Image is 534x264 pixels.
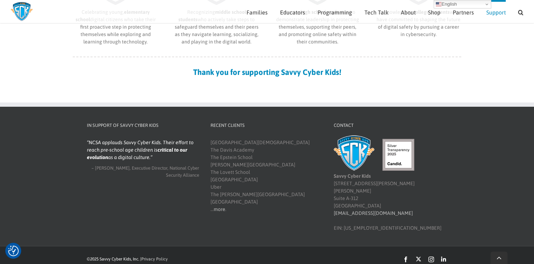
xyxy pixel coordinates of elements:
b: Savvy Cyber Kids [334,173,371,179]
button: Consent Preferences [8,246,19,256]
p: Celebrating young, digital citizens who take their first proactive step in protecting themselves ... [73,8,158,46]
img: en [436,1,441,7]
div: ©2025 Savvy Cyber Kids, Inc. | [87,256,302,262]
a: Privacy Policy [141,257,168,262]
p: Acknowledging who have committed to shaping the future of digital safety by pursuing a career in ... [376,8,461,38]
span: Executive Director [132,165,167,171]
img: candid-seal-silver-2025.svg [382,139,414,171]
img: Savvy Cyber Kids [334,135,374,171]
p: Recognizing who actively take steps to safeguard themselves and their peers as they navigate lear... [174,8,259,46]
h4: Recent Clients [210,122,323,129]
a: [EMAIL_ADDRESS][DOMAIN_NAME] [334,210,413,216]
span: Families [247,10,268,15]
div: [STREET_ADDRESS][PERSON_NAME][PERSON_NAME] Suite A-312 [GEOGRAPHIC_DATA] EIN: [US_EMPLOYER_IDENTI... [334,139,446,232]
p: Honoring who demonstrate leadership in protecting themselves, supporting their peers, and promoti... [275,8,360,46]
span: Partners [453,10,474,15]
span: Tech Talk [364,10,388,15]
a: more [214,206,225,212]
img: Savvy Cyber Kids Logo [11,2,33,21]
span: About [401,10,416,15]
span: Educators [280,10,305,15]
strong: Thank you for supporting Savvy Cyber Kids! [193,68,341,77]
img: Revisit consent button [8,246,19,256]
span: Shop [428,10,440,15]
h4: In Support of Savvy Cyber Kids [87,122,199,129]
span: Support [486,10,506,15]
span: National Cyber Security Alliance [166,165,199,178]
h4: Contact [334,122,446,129]
span: [PERSON_NAME] [95,165,130,171]
blockquote: NCSA applauds Savvy Cyber Kids. Their effort to reach pre-school age children is as a digital cul... [87,139,199,161]
div: [GEOGRAPHIC_DATA][DEMOGRAPHIC_DATA] The Davis Academy The Epstein School [PERSON_NAME][GEOGRAPHIC... [210,139,323,213]
span: Programming [318,10,352,15]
